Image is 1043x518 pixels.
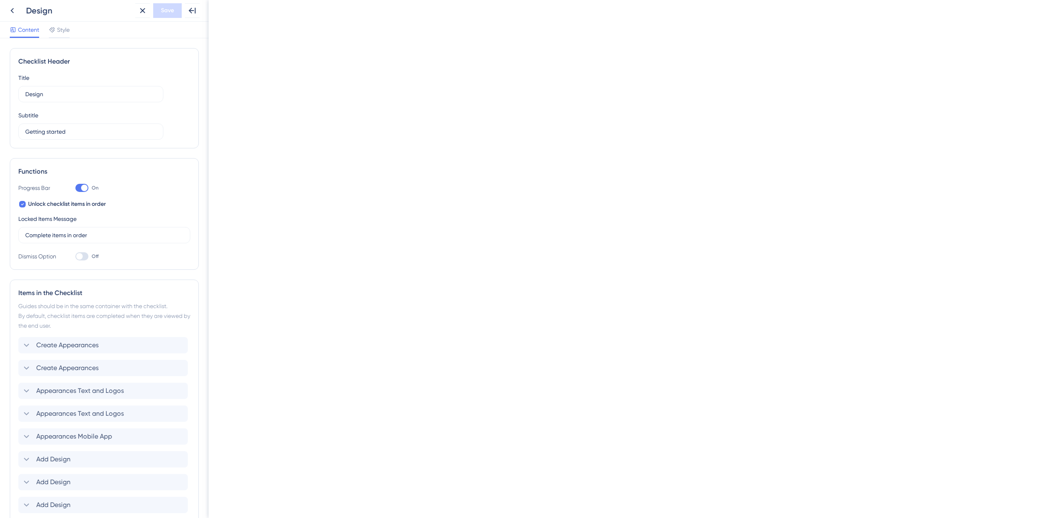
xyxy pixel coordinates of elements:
[57,25,70,35] span: Style
[18,183,59,193] div: Progress Bar
[25,127,156,136] input: Header 2
[36,477,70,487] span: Add Design
[25,90,156,99] input: Header 1
[18,73,29,83] div: Title
[18,25,39,35] span: Content
[161,6,174,15] span: Save
[18,301,190,331] div: Guides should be in the same container with the checklist. By default, checklist items are comple...
[92,185,99,191] span: On
[36,363,99,373] span: Create Appearances
[18,167,190,176] div: Functions
[36,340,99,350] span: Create Appearances
[36,500,70,510] span: Add Design
[26,5,132,16] div: Design
[36,409,124,419] span: Appearances Text and Logos
[28,199,106,209] span: Unlock checklist items in order
[18,57,190,66] div: Checklist Header
[153,3,182,18] button: Save
[36,454,70,464] span: Add Design
[25,231,183,240] input: Type the value
[18,251,59,261] div: Dismiss Option
[18,288,190,298] div: Items in the Checklist
[18,110,38,120] div: Subtitle
[92,253,99,260] span: Off
[36,432,112,441] span: Appearances Mobile App
[18,214,77,224] div: Locked Items Message
[36,386,124,396] span: Appearances Text and Logos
